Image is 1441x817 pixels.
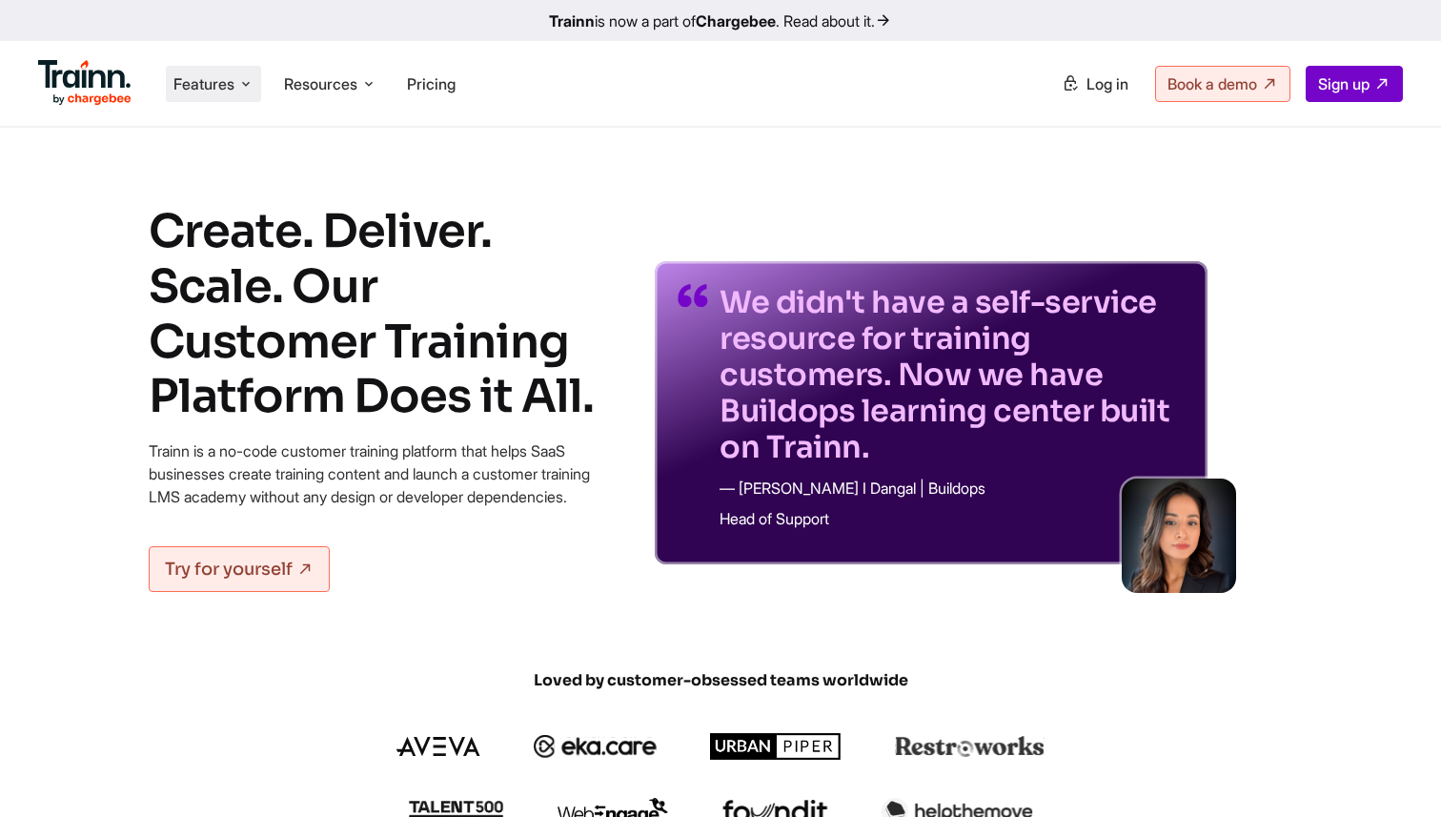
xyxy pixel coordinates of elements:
h1: Create. Deliver. Scale. Our Customer Training Platform Does it All. [149,204,606,423]
p: — [PERSON_NAME] I Dangal | Buildops [720,480,1177,496]
img: aveva logo [396,737,480,756]
p: Trainn is a no-code customer training platform that helps SaaS businesses create training content... [149,439,606,508]
span: Features [173,73,234,94]
span: Log in [1086,74,1128,93]
p: Head of Support [720,511,1177,526]
a: Book a demo [1155,66,1290,102]
img: restroworks logo [895,736,1045,757]
a: Sign up [1306,66,1403,102]
a: Pricing [407,74,456,93]
span: Book a demo [1167,74,1257,93]
a: Log in [1050,67,1140,101]
span: Resources [284,73,357,94]
span: Loved by customer-obsessed teams worldwide [263,670,1178,691]
p: We didn't have a self-service resource for training customers. Now we have Buildops learning cent... [720,284,1177,465]
img: Trainn Logo [38,60,132,106]
img: urbanpiper logo [710,733,842,760]
b: Trainn [549,11,595,31]
b: Chargebee [696,11,776,31]
iframe: Chat Widget [1346,725,1441,817]
a: Try for yourself [149,546,330,592]
img: ekacare logo [534,735,658,758]
img: sabina-buildops.d2e8138.png [1122,479,1236,593]
span: Sign up [1318,74,1370,93]
img: quotes-purple.41a7099.svg [678,284,708,307]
